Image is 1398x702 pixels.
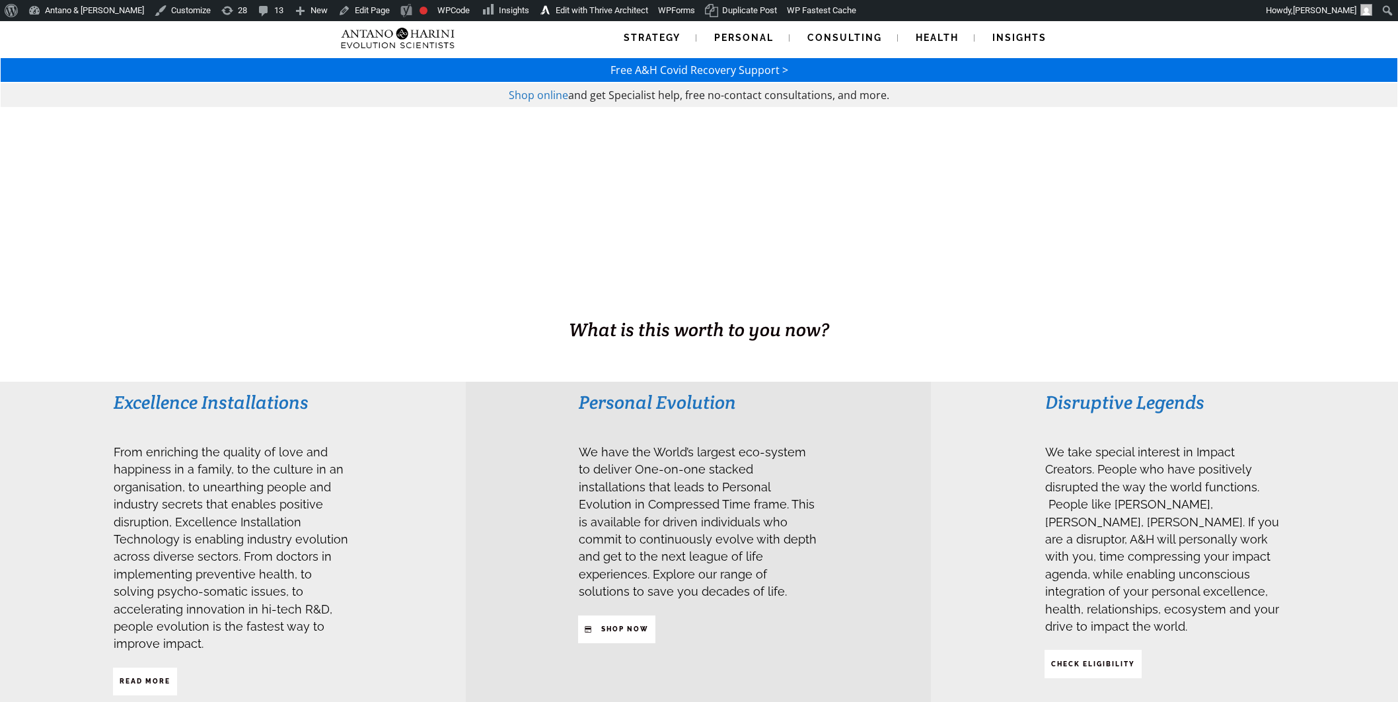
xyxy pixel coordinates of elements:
[1293,5,1356,15] span: [PERSON_NAME]
[420,7,427,15] div: Focus keyphrase not set
[916,32,959,43] span: Health
[1045,390,1284,414] h3: Disruptive Legends
[807,32,882,43] span: Consulting
[1,289,1397,316] h1: BUSINESS. HEALTH. Family. Legacy
[714,32,774,43] span: Personal
[992,32,1047,43] span: Insights
[114,390,352,414] h3: Excellence Installations
[624,32,681,43] span: Strategy
[608,21,696,55] a: Strategy
[114,445,348,650] span: From enriching the quality of love and happiness in a family, to the culture in an organisation, ...
[509,88,568,102] a: Shop online
[579,390,817,414] h3: Personal Evolution
[791,21,898,55] a: Consulting
[1045,650,1142,678] a: CHECK ELIGIBILITY
[610,63,788,77] a: Free A&H Covid Recovery Support >
[900,21,975,55] a: Health
[578,615,655,643] a: SHop NOW
[120,678,170,685] strong: Read More
[601,625,649,633] strong: SHop NOW
[1045,445,1279,633] span: We take special interest in Impact Creators. People who have positively disrupted the way the wor...
[579,445,817,598] span: We have the World’s largest eco-system to deliver One-on-one stacked installations that leads to ...
[499,5,529,15] span: Insights
[976,21,1062,55] a: Insights
[113,668,177,695] a: Read More
[698,21,790,55] a: Personal
[1051,660,1135,668] strong: CHECK ELIGIBILITY
[568,88,889,102] span: and get Specialist help, free no-contact consultations, and more.
[569,318,829,341] span: What is this worth to you now?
